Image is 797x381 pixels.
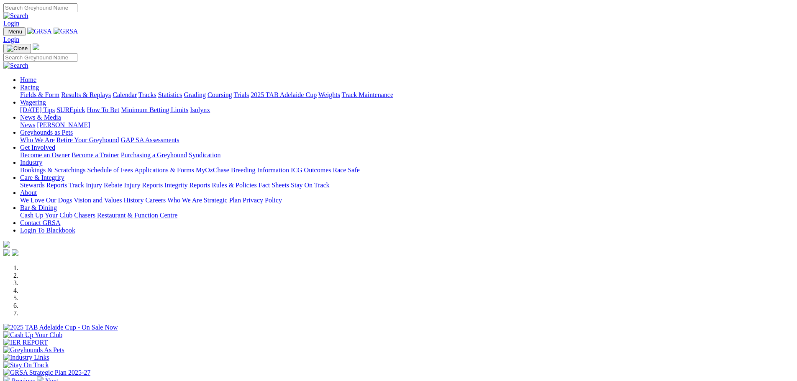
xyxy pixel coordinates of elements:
a: Greyhounds as Pets [20,129,73,136]
a: Applications & Forms [134,166,194,174]
a: Vision and Values [74,197,122,204]
a: News [20,121,35,128]
a: Care & Integrity [20,174,64,181]
div: Wagering [20,106,794,114]
div: Get Involved [20,151,794,159]
img: Search [3,62,28,69]
a: Privacy Policy [243,197,282,204]
a: Strategic Plan [204,197,241,204]
a: GAP SA Assessments [121,136,179,143]
a: We Love Our Dogs [20,197,72,204]
a: Coursing [208,91,232,98]
a: 2025 TAB Adelaide Cup [251,91,317,98]
a: Become an Owner [20,151,70,159]
img: GRSA Strategic Plan 2025-27 [3,369,90,376]
a: Injury Reports [124,182,163,189]
a: [PERSON_NAME] [37,121,90,128]
a: Get Involved [20,144,55,151]
a: Become a Trainer [72,151,119,159]
a: Track Maintenance [342,91,393,98]
img: facebook.svg [3,249,10,256]
a: Cash Up Your Club [20,212,72,219]
a: Login To Blackbook [20,227,75,234]
a: MyOzChase [196,166,229,174]
a: Schedule of Fees [87,166,133,174]
img: Stay On Track [3,361,49,369]
div: Industry [20,166,794,174]
span: Menu [8,28,22,35]
input: Search [3,3,77,12]
a: Breeding Information [231,166,289,174]
a: SUREpick [56,106,85,113]
img: Search [3,12,28,20]
a: History [123,197,144,204]
a: Wagering [20,99,46,106]
a: Home [20,76,36,83]
a: Purchasing a Greyhound [121,151,187,159]
a: Login [3,36,19,43]
a: Stay On Track [291,182,329,189]
a: Statistics [158,91,182,98]
input: Search [3,53,77,62]
a: Syndication [189,151,220,159]
a: How To Bet [87,106,120,113]
a: Contact GRSA [20,219,60,226]
button: Toggle navigation [3,27,26,36]
a: Careers [145,197,166,204]
a: Rules & Policies [212,182,257,189]
a: Weights [318,91,340,98]
div: Bar & Dining [20,212,794,219]
a: [DATE] Tips [20,106,55,113]
img: 2025 TAB Adelaide Cup - On Sale Now [3,324,118,331]
a: Tracks [138,91,156,98]
a: Isolynx [190,106,210,113]
img: GRSA [27,28,52,35]
a: Who We Are [167,197,202,204]
img: GRSA [54,28,78,35]
a: Race Safe [333,166,359,174]
div: News & Media [20,121,794,129]
a: Bar & Dining [20,204,57,211]
a: Racing [20,84,39,91]
a: ICG Outcomes [291,166,331,174]
a: Minimum Betting Limits [121,106,188,113]
img: logo-grsa-white.png [33,43,39,50]
a: Fields & Form [20,91,59,98]
a: Chasers Restaurant & Function Centre [74,212,177,219]
a: Industry [20,159,42,166]
a: Trials [233,91,249,98]
a: Bookings & Scratchings [20,166,85,174]
a: Fact Sheets [259,182,289,189]
a: Grading [184,91,206,98]
div: Racing [20,91,794,99]
a: Stewards Reports [20,182,67,189]
a: Login [3,20,19,27]
img: Cash Up Your Club [3,331,62,339]
a: Calendar [113,91,137,98]
img: twitter.svg [12,249,18,256]
a: Results & Replays [61,91,111,98]
a: News & Media [20,114,61,121]
div: Greyhounds as Pets [20,136,794,144]
img: Close [7,45,28,52]
img: IER REPORT [3,339,48,346]
img: logo-grsa-white.png [3,241,10,248]
img: Industry Links [3,354,49,361]
a: Who We Are [20,136,55,143]
button: Toggle navigation [3,44,31,53]
a: About [20,189,37,196]
div: Care & Integrity [20,182,794,189]
a: Retire Your Greyhound [56,136,119,143]
img: Greyhounds As Pets [3,346,64,354]
a: Integrity Reports [164,182,210,189]
div: About [20,197,794,204]
a: Track Injury Rebate [69,182,122,189]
